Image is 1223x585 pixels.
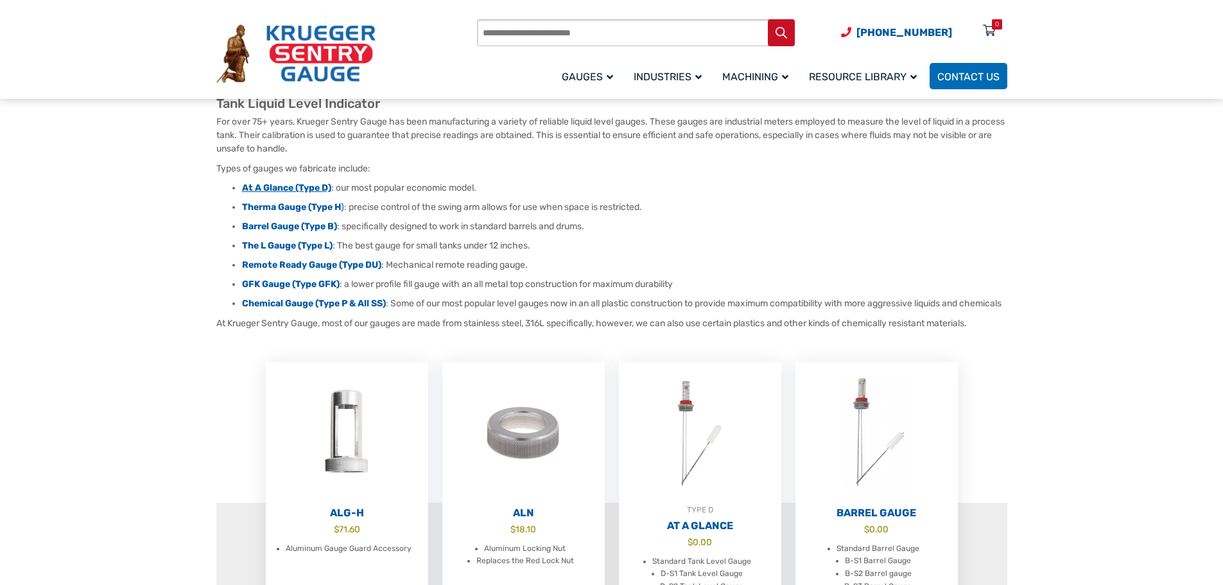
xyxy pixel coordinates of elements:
span: $ [510,524,516,534]
h2: ALG-H [266,507,428,520]
h2: Barrel Gauge [795,507,958,520]
p: Types of gauges we fabricate include: [216,162,1007,175]
li: : a lower profile fill gauge with an all metal top construction for maximum durability [242,278,1007,291]
li: : The best gauge for small tanks under 12 inches. [242,240,1007,252]
a: The L Gauge (Type L) [242,240,333,251]
li: Aluminum Locking Nut [484,543,566,555]
img: At A Glance [619,362,781,503]
span: Gauges [562,71,613,83]
li: : precise control of the swing arm allows for use when space is restricted. [242,201,1007,214]
a: Industries [626,61,715,91]
a: Gauges [554,61,626,91]
li: B-S1 Barrel Gauge [845,555,911,568]
div: 0 [995,19,999,30]
h2: Tank Liquid Level Indicator [216,96,1007,112]
a: Phone Number (920) 434-8860 [841,24,952,40]
li: : our most popular economic model. [242,182,1007,195]
li: Standard Barrel Gauge [837,543,919,555]
span: $ [688,537,693,547]
li: D-S1 Tank Level Gauge [661,568,743,581]
div: TYPE D [619,503,781,516]
h2: ALN [442,507,605,520]
img: Barrel Gauge [795,362,958,503]
img: Krueger Sentry Gauge [216,24,376,83]
strong: Therma Gauge (Type H [242,202,341,213]
a: Contact Us [930,63,1007,89]
a: Barrel Gauge (Type B) [242,221,337,232]
li: Aluminum Gauge Guard Accessory [286,543,412,555]
a: Remote Ready Gauge (Type DU) [242,259,381,270]
img: ALG-OF [266,362,428,503]
li: Standard Tank Level Gauge [652,555,751,568]
a: Therma Gauge (Type H) [242,202,344,213]
span: $ [864,524,869,534]
bdi: 0.00 [864,524,889,534]
a: At A Glance (Type D) [242,182,331,193]
span: Industries [634,71,702,83]
span: [PHONE_NUMBER] [856,26,952,39]
span: Machining [722,71,788,83]
span: $ [334,524,339,534]
h2: At A Glance [619,520,781,532]
li: : Some of our most popular level gauges now in an all plastic construction to provide maximum com... [242,297,1007,310]
p: At Krueger Sentry Gauge, most of our gauges are made from stainless steel, 316L specifically, how... [216,317,1007,330]
a: GFK Gauge (Type GFK) [242,279,340,290]
a: Chemical Gauge (Type P & All SS) [242,298,386,309]
bdi: 18.10 [510,524,536,534]
li: : Mechanical remote reading gauge. [242,259,1007,272]
li: Replaces the Red Lock Nut [476,555,574,568]
bdi: 0.00 [688,537,712,547]
li: B-S2 Barrel gauge [845,568,912,581]
span: Resource Library [809,71,917,83]
p: For over 75+ years, Krueger Sentry Gauge has been manufacturing a variety of reliable liquid leve... [216,115,1007,155]
a: Machining [715,61,801,91]
bdi: 71.60 [334,524,360,534]
a: Resource Library [801,61,930,91]
li: : specifically designed to work in standard barrels and drums. [242,220,1007,233]
img: ALN [442,362,605,503]
span: Contact Us [937,71,1000,83]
